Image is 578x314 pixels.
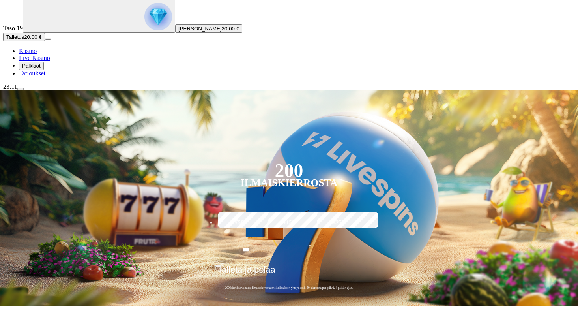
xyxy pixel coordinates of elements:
[315,211,362,234] label: €250
[19,47,37,54] span: Kasino
[19,55,50,61] span: Live Kasino
[222,26,239,32] span: 20.00 €
[175,24,242,33] button: [PERSON_NAME]20.00 €
[215,264,363,281] button: Talleta ja pelaa
[24,34,41,40] span: 20.00 €
[19,47,37,54] a: diamond iconKasino
[309,243,311,251] span: €
[275,166,303,175] div: 200
[19,70,45,77] span: Tarjoukset
[266,211,312,234] label: €150
[3,83,17,90] span: 23:11
[6,34,24,40] span: Talletus
[178,26,222,32] span: [PERSON_NAME]
[144,3,172,30] img: reward progress
[19,70,45,77] a: gift-inverted iconTarjoukset
[215,286,363,290] span: 200 kierrätysvapaata ilmaiskierrosta ensitalletuksen yhteydessä. 50 kierrosta per päivä, 4 päivän...
[217,265,275,280] span: Talleta ja pelaa
[17,88,24,90] button: menu
[19,62,44,70] button: reward iconPalkkiot
[216,211,263,234] label: €50
[22,63,41,69] span: Palkkiot
[241,178,338,188] div: Ilmaiskierrosta
[3,25,23,32] span: Taso 19
[221,262,224,267] span: €
[19,55,50,61] a: poker-chip iconLive Kasino
[45,38,51,40] button: menu
[3,33,45,41] button: Talletusplus icon20.00 €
